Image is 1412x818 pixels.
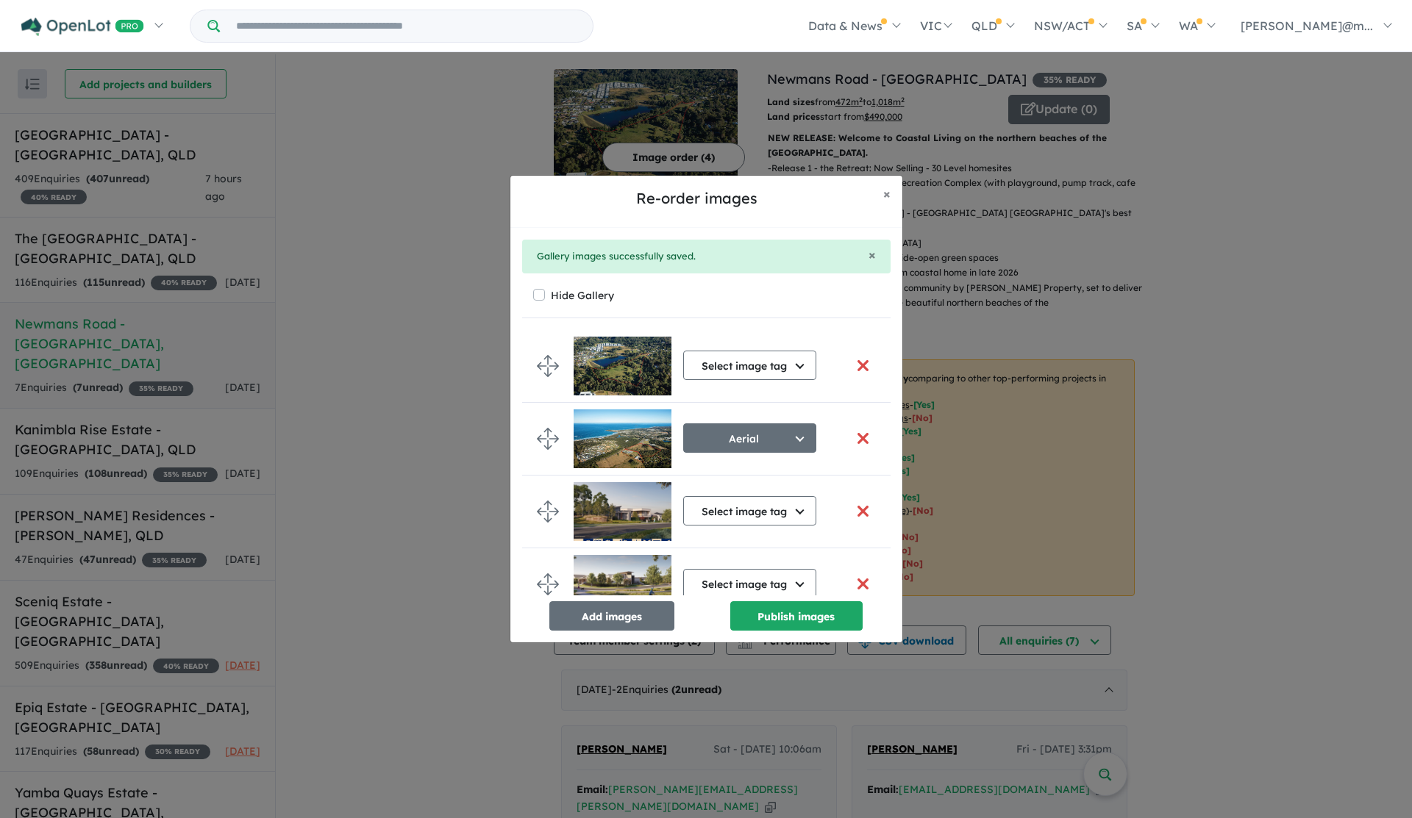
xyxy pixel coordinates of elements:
[683,423,816,453] button: Aerial
[869,246,876,263] span: ×
[537,248,876,265] div: Gallery images successfully saved.
[683,496,816,525] button: Select image tag
[21,18,144,36] img: Openlot PRO Logo White
[537,355,559,377] img: drag.svg
[683,569,816,598] button: Select image tag
[683,351,816,380] button: Select image tag
[537,573,559,595] img: drag.svg
[883,185,891,202] span: ×
[574,555,671,614] img: Newmans%20Road%20-%20Woolgoolga___1758527859_0.jpg
[537,428,559,450] img: drag.svg
[537,501,559,523] img: drag.svg
[522,187,871,209] h5: Re-order images
[551,285,614,306] label: Hide Gallery
[730,601,863,631] button: Publish images
[574,337,671,395] img: 36%20Bark%20Hut%20Road%20-%20Woolgoolga___1745910494.jpg
[574,409,671,468] img: 36%20Bark%20Hut%20Road%20-%20Woolgoolga___1739227520.jpg
[1241,18,1373,33] span: [PERSON_NAME]@m...
[549,601,674,631] button: Add images
[869,248,876,262] button: Close
[223,10,590,42] input: Try estate name, suburb, builder or developer
[574,482,671,541] img: Newmans%20Road%20-%20Woolgoolga___1758527859.jpg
